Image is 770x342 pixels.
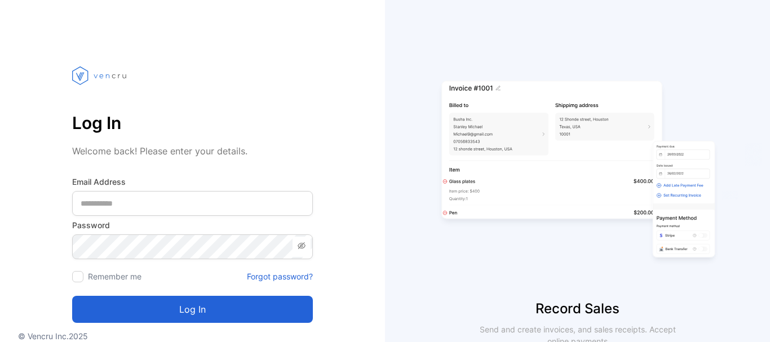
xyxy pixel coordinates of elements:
button: Log in [72,296,313,323]
p: Welcome back! Please enter your details. [72,144,313,158]
label: Password [72,219,313,231]
p: Log In [72,109,313,136]
p: Record Sales [385,299,770,319]
img: vencru logo [72,45,129,106]
label: Email Address [72,176,313,188]
a: Forgot password? [247,270,313,282]
label: Remember me [88,272,141,281]
img: slider image [437,45,719,299]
